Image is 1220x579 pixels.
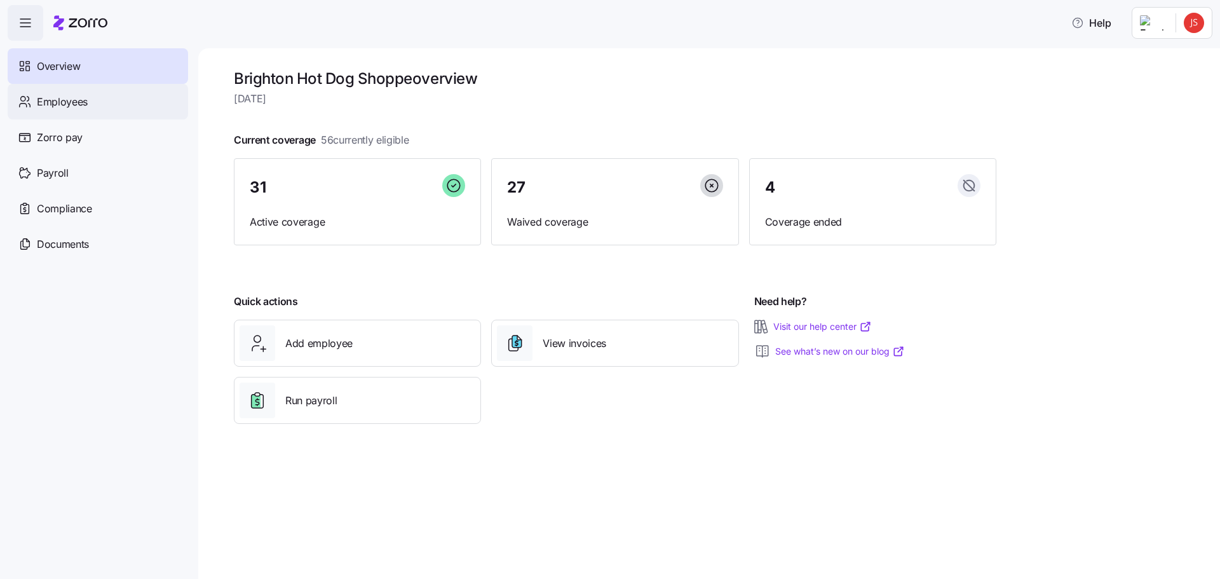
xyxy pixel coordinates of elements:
[765,180,775,195] span: 4
[8,119,188,155] a: Zorro pay
[765,214,980,230] span: Coverage ended
[8,191,188,226] a: Compliance
[543,336,606,351] span: View invoices
[507,180,525,195] span: 27
[507,214,722,230] span: Waived coverage
[37,201,92,217] span: Compliance
[775,345,905,358] a: See what’s new on our blog
[285,336,353,351] span: Add employee
[37,165,69,181] span: Payroll
[37,94,88,110] span: Employees
[234,294,298,310] span: Quick actions
[234,132,409,148] span: Current coverage
[37,130,83,146] span: Zorro pay
[754,294,807,310] span: Need help?
[321,132,409,148] span: 56 currently eligible
[8,48,188,84] a: Overview
[1184,13,1204,33] img: dabd418a90e87b974ad9e4d6da1f3d74
[37,236,89,252] span: Documents
[234,91,996,107] span: [DATE]
[37,58,80,74] span: Overview
[1071,15,1111,31] span: Help
[8,155,188,191] a: Payroll
[250,180,266,195] span: 31
[1140,15,1165,31] img: Employer logo
[8,226,188,262] a: Documents
[234,69,996,88] h1: Brighton Hot Dog Shoppe overview
[1061,10,1122,36] button: Help
[285,393,337,409] span: Run payroll
[8,84,188,119] a: Employees
[773,320,872,333] a: Visit our help center
[250,214,465,230] span: Active coverage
